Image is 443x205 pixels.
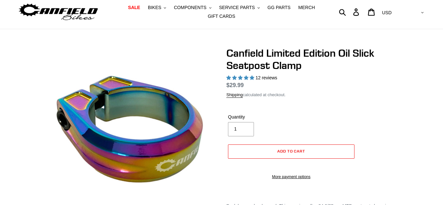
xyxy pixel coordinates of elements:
span: 12 reviews [256,75,277,80]
a: GIFT CARDS [205,12,239,21]
a: SALE [125,3,143,12]
button: COMPONENTS [171,3,214,12]
span: SERVICE PARTS [219,5,255,10]
span: GG PARTS [268,5,291,10]
button: BIKES [145,3,169,12]
span: SALE [128,5,140,10]
a: More payment options [228,174,354,180]
img: Canfield Bikes [18,2,99,22]
span: MERCH [298,5,315,10]
label: Quantity [228,114,290,120]
button: Add to cart [228,144,354,159]
h1: Canfield Limited Edition Oil Slick Seatpost Clamp [226,47,398,72]
a: GG PARTS [264,3,294,12]
button: SERVICE PARTS [216,3,263,12]
span: GIFT CARDS [208,14,235,19]
span: Add to cart [277,149,305,154]
a: MERCH [295,3,318,12]
span: $29.99 [226,82,244,88]
span: BIKES [148,5,161,10]
span: COMPONENTS [174,5,206,10]
a: Shipping [226,92,243,98]
span: 4.92 stars [226,75,256,80]
div: calculated at checkout. [226,92,398,98]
